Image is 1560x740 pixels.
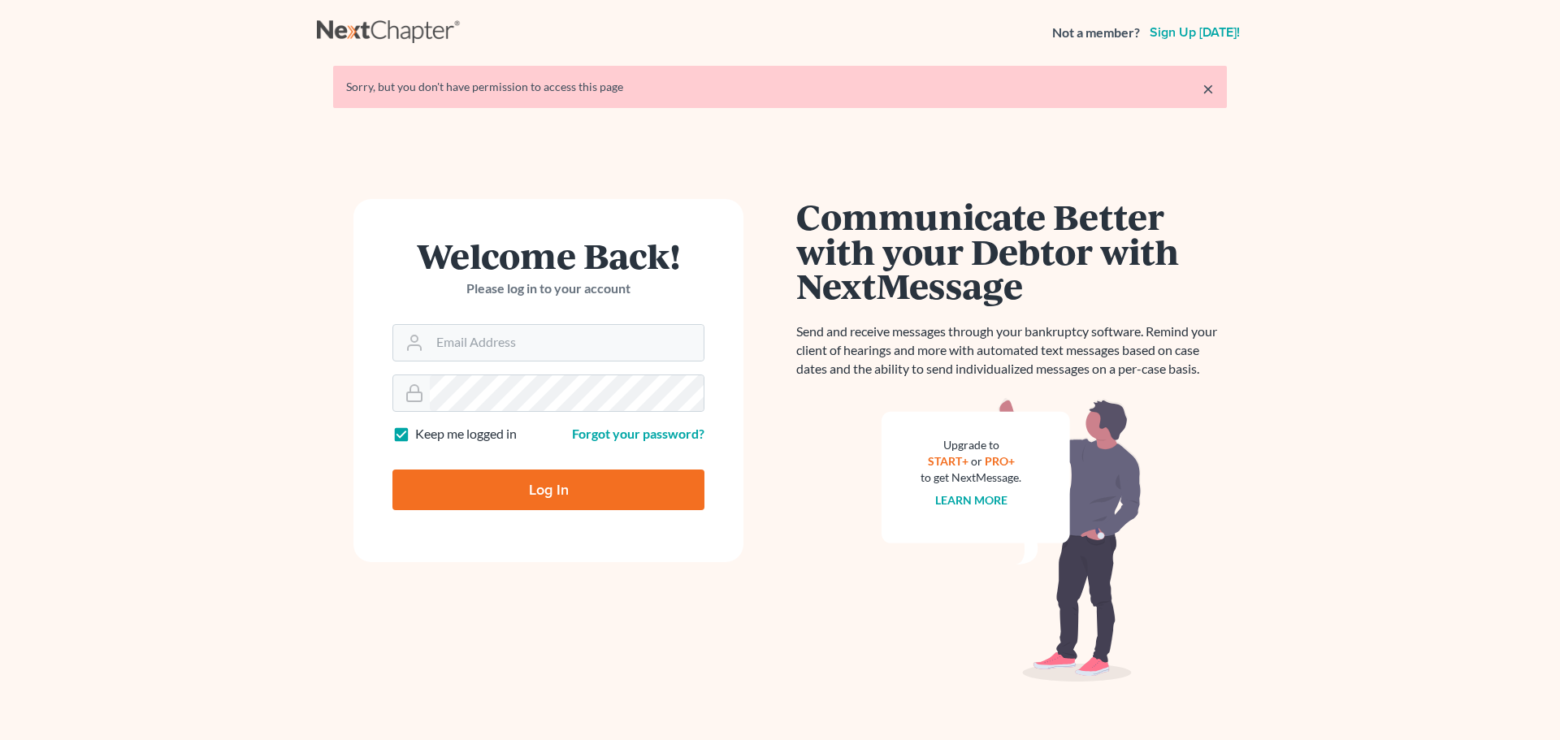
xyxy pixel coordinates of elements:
input: Log In [392,470,704,510]
p: Please log in to your account [392,279,704,298]
input: Email Address [430,325,704,361]
a: PRO+ [985,454,1015,468]
a: × [1202,79,1214,98]
h1: Welcome Back! [392,238,704,273]
span: or [971,454,982,468]
strong: Not a member? [1052,24,1140,42]
img: nextmessage_bg-59042aed3d76b12b5cd301f8e5b87938c9018125f34e5fa2b7a6b67550977c72.svg [882,398,1142,682]
a: Learn more [935,493,1007,507]
p: Send and receive messages through your bankruptcy software. Remind your client of hearings and mo... [796,322,1227,379]
div: Upgrade to [921,437,1021,453]
div: to get NextMessage. [921,470,1021,486]
a: START+ [928,454,968,468]
label: Keep me logged in [415,425,517,444]
a: Forgot your password? [572,426,704,441]
div: Sorry, but you don't have permission to access this page [346,79,1214,95]
a: Sign up [DATE]! [1146,26,1243,39]
h1: Communicate Better with your Debtor with NextMessage [796,199,1227,303]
